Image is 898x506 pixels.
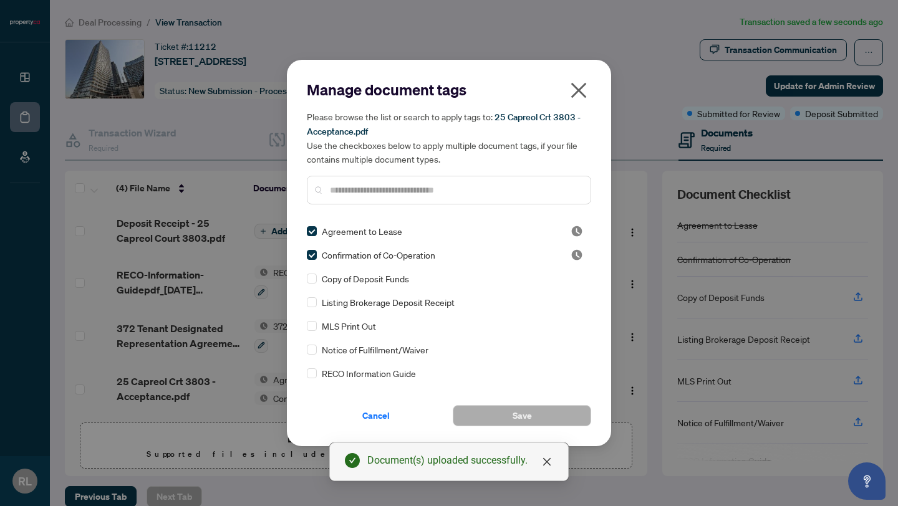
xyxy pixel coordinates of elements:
span: Pending Review [571,249,583,261]
span: Notice of Fulfillment/Waiver [322,343,428,356]
span: close [542,457,552,467]
img: status [571,249,583,261]
span: Copy of Deposit Funds [322,272,409,285]
button: Open asap [848,462,886,500]
span: Confirmation of Co-Operation [322,248,435,262]
span: MLS Print Out [322,319,376,333]
span: Listing Brokerage Deposit Receipt [322,295,455,309]
h5: Please browse the list or search to apply tags to: Use the checkboxes below to apply multiple doc... [307,110,591,166]
button: Save [453,405,591,426]
span: close [569,80,589,100]
h2: Manage document tags [307,80,591,100]
span: Cancel [362,406,390,426]
span: Agreement to Lease [322,224,402,238]
span: RECO Information Guide [322,366,416,380]
a: Close [540,455,554,469]
span: Pending Review [571,225,583,237]
button: Cancel [307,405,445,426]
div: Document(s) uploaded successfully. [367,453,553,468]
img: status [571,225,583,237]
span: check-circle [345,453,360,468]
